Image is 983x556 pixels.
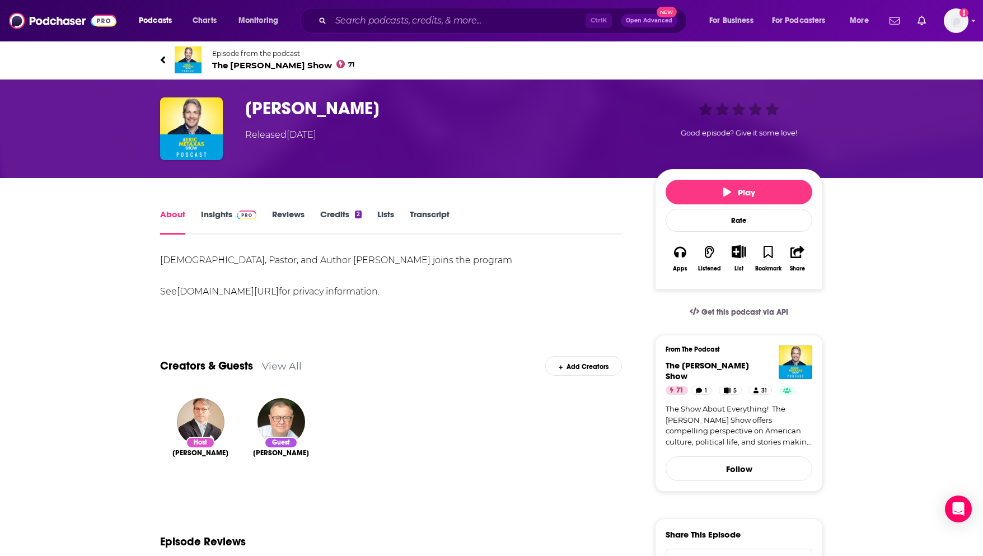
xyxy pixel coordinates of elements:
[945,496,972,522] div: Open Intercom Messenger
[761,385,767,396] span: 31
[944,8,968,33] span: Logged in as TinaPugh
[944,8,968,33] button: Show profile menu
[320,209,362,235] a: Credits2
[666,345,803,353] h3: From The Podcast
[177,286,279,297] a: [DOMAIN_NAME][URL]
[842,12,883,30] button: open menu
[959,8,968,17] svg: Add a profile image
[231,12,293,30] button: open menu
[160,209,185,235] a: About
[666,360,749,381] a: The Eric Metaxas Show
[160,97,223,160] img: Tim Sheets
[626,18,672,24] span: Open Advanced
[691,386,712,395] a: 1
[621,14,677,27] button: Open AdvancedNew
[355,211,362,218] div: 2
[237,211,256,219] img: Podchaser Pro
[695,238,724,279] button: Listened
[790,265,805,272] div: Share
[258,398,305,446] img: Dr. Tim Sheets
[410,209,450,235] a: Transcript
[657,7,677,17] span: New
[666,180,812,204] button: Play
[850,13,869,29] span: More
[779,345,812,379] img: The Eric Metaxas Show
[681,129,797,137] span: Good episode? Give it some love!
[676,385,684,396] span: 71
[727,245,750,258] button: Show More Button
[666,404,812,447] a: The Show About Everything! The [PERSON_NAME] Show offers compelling perspective on American cultu...
[212,60,354,71] span: The [PERSON_NAME] Show
[913,11,930,30] a: Show notifications dropdown
[681,298,797,326] a: Get this podcast via API
[172,448,228,457] span: [PERSON_NAME]
[238,13,278,29] span: Monitoring
[160,253,622,300] div: [DEMOGRAPHIC_DATA], Pastor, and Author [PERSON_NAME] joins the program See for privacy information.
[733,385,737,396] span: 5
[331,12,586,30] input: Search podcasts, credits, & more...
[131,12,186,30] button: open menu
[944,8,968,33] img: User Profile
[701,307,788,317] span: Get this podcast via API
[666,209,812,232] div: Rate
[272,209,305,235] a: Reviews
[311,8,698,34] div: Search podcasts, credits, & more...
[666,238,695,279] button: Apps
[377,209,394,235] a: Lists
[723,187,755,198] span: Play
[734,265,743,272] div: List
[177,398,224,446] img: Eric Metaxas
[175,46,202,73] img: The Eric Metaxas Show
[201,209,256,235] a: InsightsPodchaser Pro
[185,12,223,30] a: Charts
[160,535,246,549] h3: Episode Reviews
[193,13,217,29] span: Charts
[9,10,116,31] img: Podchaser - Follow, Share and Rate Podcasts
[724,238,753,279] div: Show More ButtonList
[666,529,741,540] h3: Share This Episode
[666,386,688,395] a: 71
[673,265,687,272] div: Apps
[253,448,309,457] span: [PERSON_NAME]
[160,359,253,373] a: Creators & Guests
[245,128,316,142] div: Released [DATE]
[765,12,842,30] button: open menu
[264,437,298,448] div: Guest
[753,238,783,279] button: Bookmark
[160,46,823,73] a: The Eric Metaxas ShowEpisode from the podcastThe [PERSON_NAME] Show71
[212,49,354,58] span: Episode from the podcast
[172,448,228,457] a: Eric Metaxas
[783,238,812,279] button: Share
[748,386,772,395] a: 31
[245,97,637,119] h1: Tim Sheets
[586,13,612,28] span: Ctrl K
[666,456,812,481] button: Follow
[719,386,742,395] a: 5
[545,356,622,376] div: Add Creators
[262,360,302,372] a: View All
[666,360,749,381] span: The [PERSON_NAME] Show
[698,265,721,272] div: Listened
[348,62,354,67] span: 71
[709,13,753,29] span: For Business
[755,265,781,272] div: Bookmark
[772,13,826,29] span: For Podcasters
[705,385,707,396] span: 1
[253,448,309,457] a: Dr. Tim Sheets
[701,12,767,30] button: open menu
[885,11,904,30] a: Show notifications dropdown
[139,13,172,29] span: Podcasts
[186,437,215,448] div: Host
